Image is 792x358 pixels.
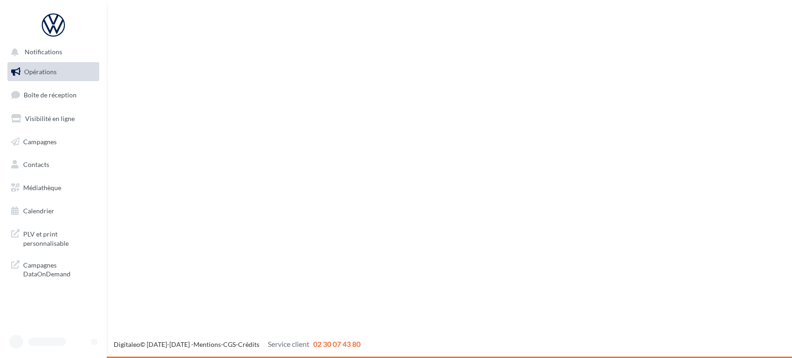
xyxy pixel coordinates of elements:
a: Campagnes DataOnDemand [6,255,101,282]
span: Campagnes [23,137,57,145]
a: PLV et print personnalisable [6,224,101,251]
a: CGS [223,340,236,348]
a: Boîte de réception [6,85,101,105]
span: 02 30 07 43 80 [313,339,361,348]
a: Mentions [193,340,221,348]
a: Crédits [238,340,259,348]
span: Contacts [23,160,49,168]
span: Service client [268,339,309,348]
span: Notifications [25,48,62,56]
span: Visibilité en ligne [25,115,75,122]
a: Contacts [6,155,101,174]
span: Boîte de réception [24,91,77,99]
a: Médiathèque [6,178,101,198]
span: Calendrier [23,207,54,215]
span: PLV et print personnalisable [23,228,96,248]
a: Visibilité en ligne [6,109,101,128]
a: Opérations [6,62,101,82]
a: Campagnes [6,132,101,152]
a: Calendrier [6,201,101,221]
span: Médiathèque [23,184,61,192]
span: Campagnes DataOnDemand [23,259,96,279]
span: © [DATE]-[DATE] - - - [114,340,361,348]
span: Opérations [24,68,57,76]
a: Digitaleo [114,340,140,348]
